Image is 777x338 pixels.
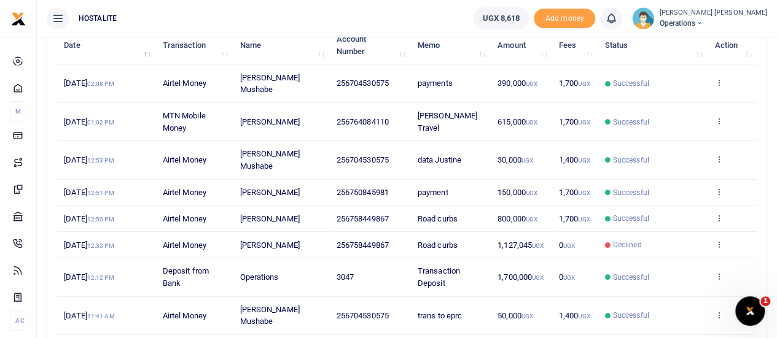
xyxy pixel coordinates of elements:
[87,80,114,87] small: 02:08 PM
[482,12,520,25] span: UGX 8,618
[337,311,389,320] span: 256704530575
[708,26,757,64] th: Action: activate to sort column ascending
[240,188,299,197] span: [PERSON_NAME]
[559,117,590,126] span: 1,700
[11,13,26,23] a: logo-small logo-large logo-large
[57,26,155,64] th: Date: activate to sort column descending
[233,26,329,64] th: Name: activate to sort column ascending
[735,296,765,326] iframe: Intercom live chat
[613,310,649,321] span: Successful
[473,7,529,29] a: UGX 8,618
[498,79,537,88] span: 390,000
[418,311,462,320] span: trans to eprc
[87,216,114,223] small: 12:50 PM
[10,310,26,331] li: Ac
[74,13,122,24] span: HOSTALITE
[526,80,537,87] small: UGX
[240,214,299,223] span: [PERSON_NAME]
[563,274,575,281] small: UGX
[337,240,389,250] span: 256758449867
[163,111,206,133] span: MTN Mobile Money
[163,79,206,88] span: Airtel Money
[613,78,649,89] span: Successful
[498,272,544,282] span: 1,700,000
[532,242,544,249] small: UGX
[418,188,448,197] span: payment
[532,274,544,281] small: UGX
[521,157,533,164] small: UGX
[498,214,537,223] span: 800,000
[337,117,389,126] span: 256764084110
[411,26,491,64] th: Memo: activate to sort column ascending
[418,111,477,133] span: [PERSON_NAME] Travel
[578,119,590,126] small: UGX
[552,26,598,64] th: Fees: activate to sort column ascending
[64,79,114,88] span: [DATE]
[11,12,26,26] img: logo-small
[64,272,114,282] span: [DATE]
[559,155,590,164] span: 1,400
[659,8,767,18] small: [PERSON_NAME] [PERSON_NAME]
[534,9,595,29] span: Add money
[64,188,114,197] span: [DATE]
[526,216,537,223] small: UGX
[559,240,575,250] span: 0
[87,119,114,126] small: 01:02 PM
[613,239,642,250] span: Declined
[337,214,389,223] span: 256758449867
[521,313,533,320] small: UGX
[578,190,590,196] small: UGX
[498,188,537,197] span: 150,000
[418,240,458,250] span: Road curbs
[598,26,708,64] th: Status: activate to sort column ascending
[163,214,206,223] span: Airtel Money
[163,240,206,250] span: Airtel Money
[10,101,26,121] li: M
[163,188,206,197] span: Airtel Money
[418,266,460,288] span: Transaction Deposit
[559,272,575,282] span: 0
[64,155,114,164] span: [DATE]
[491,26,552,64] th: Amount: activate to sort column ascending
[498,311,533,320] span: 50,000
[559,311,590,320] span: 1,400
[64,214,114,223] span: [DATE]
[578,157,590,164] small: UGX
[87,274,114,281] small: 12:12 PM
[337,188,389,197] span: 256750845981
[559,79,590,88] span: 1,700
[578,216,590,223] small: UGX
[613,155,649,166] span: Successful
[659,18,767,29] span: Operations
[632,7,767,29] a: profile-user [PERSON_NAME] [PERSON_NAME] Operations
[329,26,410,64] th: Account Number: activate to sort column ascending
[87,190,114,196] small: 12:51 PM
[87,242,114,249] small: 12:33 PM
[559,214,590,223] span: 1,700
[163,266,209,288] span: Deposit from Bank
[534,13,595,22] a: Add money
[240,149,299,171] span: [PERSON_NAME] Mushabe
[418,79,453,88] span: payments
[337,79,389,88] span: 256704530575
[563,242,575,249] small: UGX
[613,213,649,224] span: Successful
[578,313,590,320] small: UGX
[337,272,354,282] span: 3047
[498,155,533,164] span: 30,000
[64,117,114,126] span: [DATE]
[632,7,654,29] img: profile-user
[87,313,115,320] small: 11:41 AM
[64,311,114,320] span: [DATE]
[498,117,537,126] span: 615,000
[155,26,233,64] th: Transaction: activate to sort column ascending
[163,311,206,320] span: Airtel Money
[578,80,590,87] small: UGX
[418,155,461,164] span: data Justine
[613,117,649,128] span: Successful
[64,240,114,250] span: [DATE]
[534,9,595,29] li: Toup your wallet
[613,187,649,198] span: Successful
[418,214,458,223] span: Road curbs
[559,188,590,197] span: 1,700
